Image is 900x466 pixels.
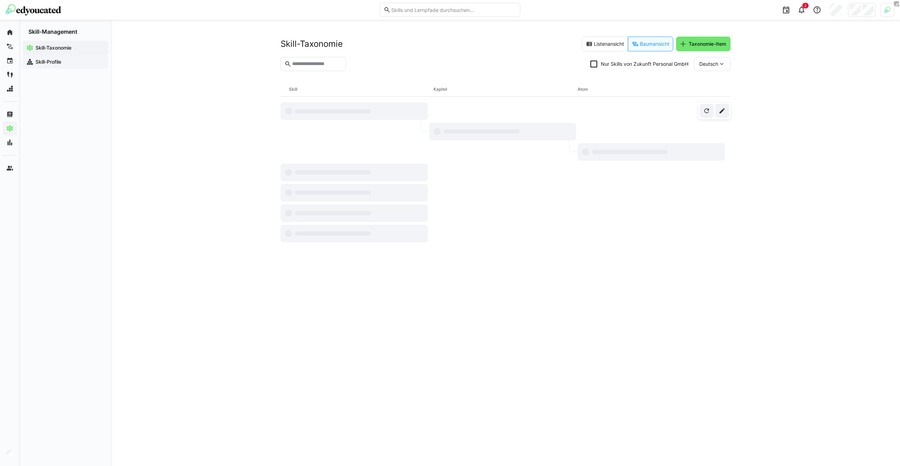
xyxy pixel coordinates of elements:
[433,82,578,96] div: Kapitel
[391,7,516,13] input: Skills und Lernpfade durchsuchen…
[676,37,731,51] button: Taxonomie-Item
[804,4,806,8] span: 2
[628,37,673,51] eds-button-option: Baumansicht
[578,82,722,96] div: Atom
[289,82,433,96] div: Skill
[590,60,688,68] eds-checkbox: Nur Skills von Zukunft Personal GmbH
[699,60,718,68] span: Deutsch
[582,37,628,51] eds-button-option: Listenansicht
[281,39,343,49] h2: Skill-Taxonomie
[688,40,727,47] span: Taxonomie-Item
